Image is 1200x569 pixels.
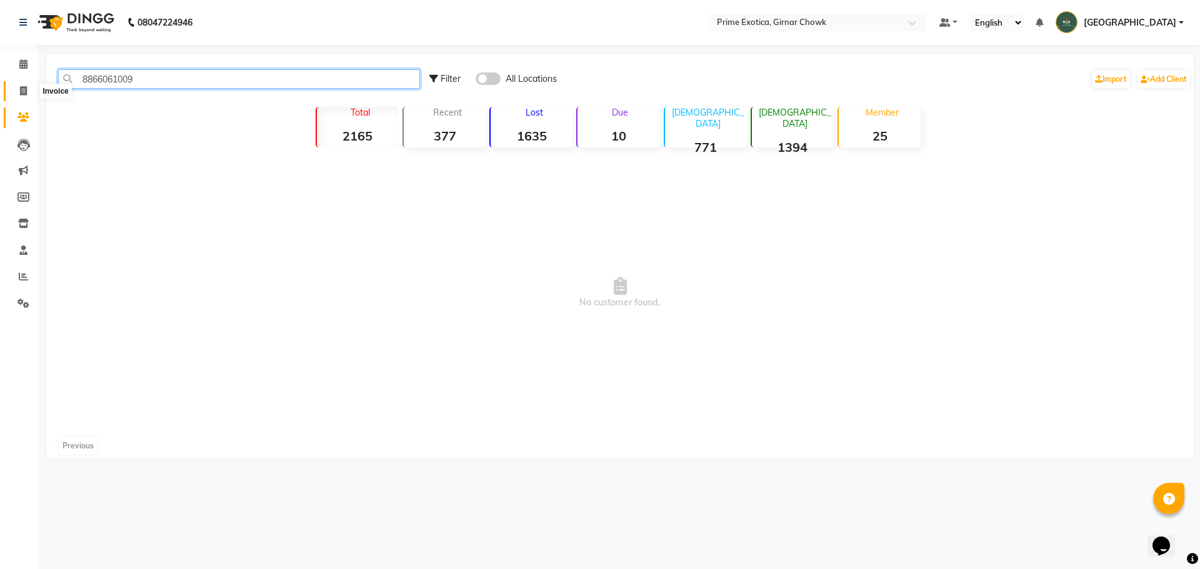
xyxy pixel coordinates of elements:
[577,128,659,144] strong: 10
[670,107,747,129] p: [DEMOGRAPHIC_DATA]
[844,107,921,118] p: Member
[58,69,420,89] input: Search by Name/Mobile/Email/Code
[32,5,117,40] img: logo
[839,128,921,144] strong: 25
[752,139,834,155] strong: 1394
[404,128,486,144] strong: 377
[665,139,747,155] strong: 771
[1084,16,1176,29] span: [GEOGRAPHIC_DATA]
[491,128,572,144] strong: 1635
[317,128,399,144] strong: 2165
[1092,71,1130,88] a: Import
[39,84,71,99] div: Invoice
[1147,519,1187,557] iframe: chat widget
[441,73,461,84] span: Filter
[496,107,572,118] p: Lost
[137,5,192,40] b: 08047224946
[757,107,834,129] p: [DEMOGRAPHIC_DATA]
[1056,11,1077,33] img: Chandrapur
[46,152,1194,433] span: No customer found.
[506,72,557,86] span: All Locations
[322,107,399,118] p: Total
[580,107,659,118] p: Due
[409,107,486,118] p: Recent
[1137,71,1190,88] a: Add Client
